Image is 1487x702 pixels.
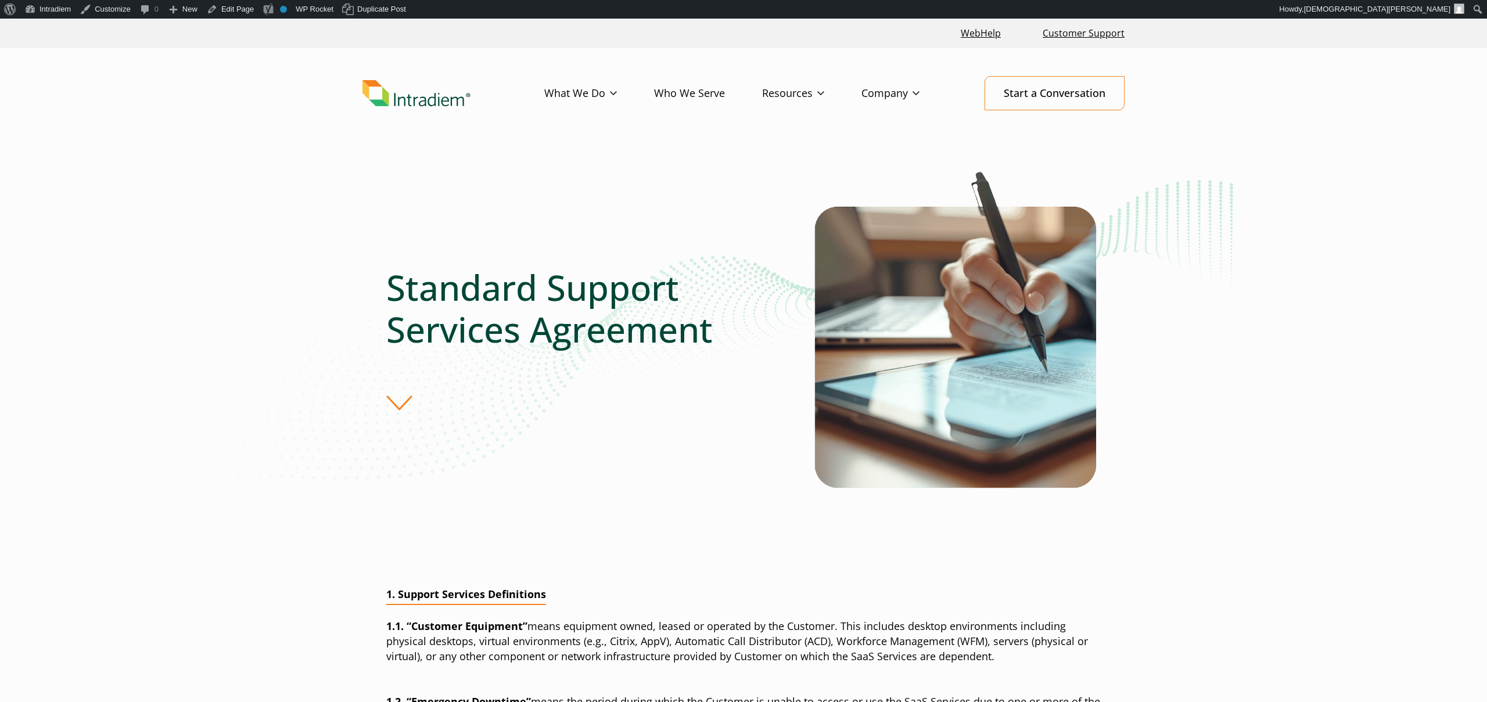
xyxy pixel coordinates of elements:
a: Customer Support [1038,21,1129,46]
div: No index [280,6,287,13]
a: Link opens in a new window [956,21,1005,46]
h1: Standard Support Services Agreement [386,267,743,350]
strong: 1.1. “Customer Equipment” [386,619,527,633]
span: [DEMOGRAPHIC_DATA][PERSON_NAME] [1304,5,1450,13]
strong: 1. Support Services Definitions [386,587,546,601]
a: Who We Serve [654,77,762,110]
a: Link to homepage of Intradiem [362,80,544,107]
a: What We Do [544,77,654,110]
p: means equipment owned, leased or operated by the Customer. This includes desktop environments inc... [386,619,1101,664]
a: Company [861,77,957,110]
a: Start a Conversation [985,76,1125,110]
img: Intradiem [362,80,470,107]
a: Resources [762,77,861,110]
